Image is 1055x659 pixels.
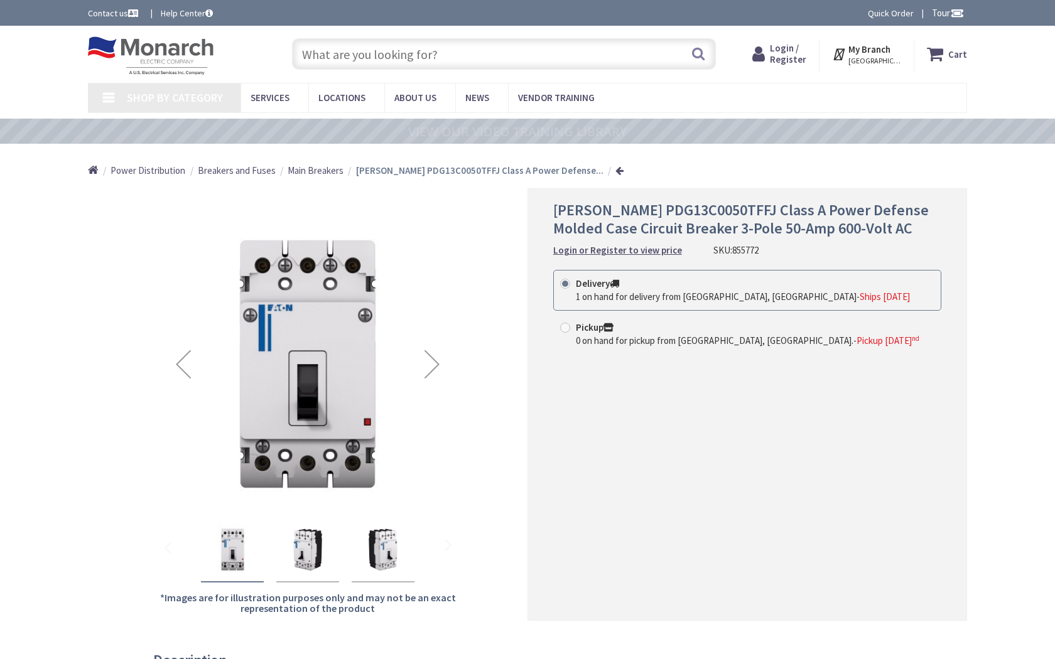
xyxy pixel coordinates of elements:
[276,518,339,582] div: Eaton PDG13C0050TFFJ Class A Power Defense Molded Case Circuit Breaker 3-Pole 50-Amp 600-Volt AC
[518,92,595,104] span: Vendor Training
[407,215,457,513] div: Next
[713,244,759,257] div: SKU:
[158,215,457,513] img: Eaton PDG13C0050TFFJ Class A Power Defense Molded Case Circuit Breaker 3-Pole 50-Amp 600-Volt AC
[576,335,853,346] span: 0 on hand for pickup from [GEOGRAPHIC_DATA], [GEOGRAPHIC_DATA].
[251,92,289,104] span: Services
[158,215,208,513] div: Previous
[857,335,919,346] span: Pickup [DATE]
[318,92,365,104] span: Locations
[860,291,910,303] span: Ships [DATE]
[868,7,914,19] a: Quick Order
[465,92,489,104] span: News
[198,164,276,176] span: Breakers and Fuses
[292,38,716,70] input: What are you looking for?
[948,43,967,65] strong: Cart
[927,43,967,65] a: Cart
[553,244,682,256] strong: Login or Register to view price
[111,164,185,176] span: Power Distribution
[198,164,276,177] a: Breakers and Fuses
[912,334,919,343] sup: nd
[553,244,682,257] a: Login or Register to view price
[358,525,408,575] img: Eaton PDG13C0050TFFJ Class A Power Defense Molded Case Circuit Breaker 3-Pole 50-Amp 600-Volt AC
[288,164,344,177] a: Main Breakers
[88,36,214,75] img: Monarch Electric Company
[576,277,619,289] strong: Delivery
[576,334,919,347] div: -
[356,164,603,176] strong: [PERSON_NAME] PDG13C0050TFFJ Class A Power Defense...
[127,90,223,105] span: Shop By Category
[283,525,333,575] img: Eaton PDG13C0050TFFJ Class A Power Defense Molded Case Circuit Breaker 3-Pole 50-Amp 600-Volt AC
[752,43,806,65] a: Login / Register
[848,56,902,66] span: [GEOGRAPHIC_DATA], [GEOGRAPHIC_DATA]
[848,43,890,55] strong: My Branch
[394,92,436,104] span: About Us
[576,321,614,333] strong: Pickup
[111,164,185,177] a: Power Distribution
[158,592,457,614] h5: *Images are for illustration purposes only and may not be an exact representation of the product
[201,518,264,582] div: Eaton PDG13C0050TFFJ Class A Power Defense Molded Case Circuit Breaker 3-Pole 50-Amp 600-Volt AC
[576,290,910,303] div: -
[288,164,344,176] span: Main Breakers
[732,244,759,256] span: 855772
[576,291,857,303] span: 1 on hand for delivery from [GEOGRAPHIC_DATA], [GEOGRAPHIC_DATA]
[770,42,806,65] span: Login / Register
[352,518,414,582] div: Eaton PDG13C0050TFFJ Class A Power Defense Molded Case Circuit Breaker 3-Pole 50-Amp 600-Volt AC
[161,7,213,19] a: Help Center
[832,43,902,65] div: My Branch [GEOGRAPHIC_DATA], [GEOGRAPHIC_DATA]
[207,525,257,575] img: Eaton PDG13C0050TFFJ Class A Power Defense Molded Case Circuit Breaker 3-Pole 50-Amp 600-Volt AC
[408,125,627,139] a: VIEW OUR VIDEO TRAINING LIBRARY
[88,7,141,19] a: Contact us
[932,7,964,19] span: Tour
[553,200,929,238] span: [PERSON_NAME] PDG13C0050TFFJ Class A Power Defense Molded Case Circuit Breaker 3-Pole 50-Amp 600-...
